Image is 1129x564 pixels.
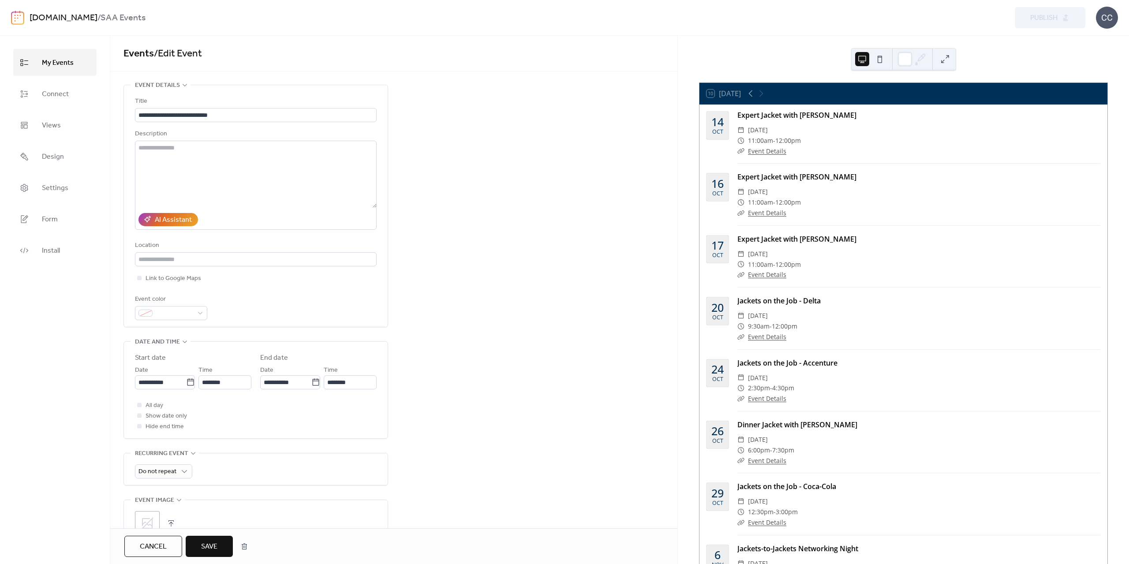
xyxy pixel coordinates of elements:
span: [DATE] [748,125,768,135]
span: 12:30pm [748,507,774,517]
span: 12:00pm [775,135,801,146]
div: AI Assistant [155,215,192,225]
span: All day [146,400,163,411]
span: - [773,197,775,208]
a: [DOMAIN_NAME] [30,10,97,26]
span: Form [42,213,58,226]
span: [DATE] [748,310,768,321]
div: 26 [711,426,724,437]
span: Install [42,244,60,258]
div: ​ [737,135,744,146]
span: [DATE] [748,373,768,383]
span: Time [324,365,338,376]
span: [DATE] [748,496,768,507]
div: ​ [737,187,744,197]
span: Event details [135,80,180,91]
span: 11:00am [748,197,773,208]
span: - [770,383,772,393]
span: Time [198,365,213,376]
div: ; [135,511,160,536]
div: ​ [737,517,744,528]
div: ​ [737,249,744,259]
a: Cancel [124,536,182,557]
a: Dinner Jacket with [PERSON_NAME] [737,420,857,430]
div: ​ [737,125,744,135]
div: Description [135,129,375,139]
span: Cancel [140,542,167,552]
span: Date [260,365,273,376]
span: My Events [42,56,74,70]
a: My Events [13,49,97,76]
span: Save [201,542,217,552]
a: Expert Jacket with [PERSON_NAME] [737,172,856,182]
img: logo [11,11,24,25]
div: ​ [737,393,744,404]
a: Jackets on the Job - Accenture [737,358,837,368]
span: 3:00pm [776,507,798,517]
span: - [770,445,772,456]
a: Form [13,205,97,232]
div: CC [1096,7,1118,29]
a: Events [123,44,154,63]
div: ​ [737,445,744,456]
span: 2:30pm [748,383,770,393]
button: AI Assistant [138,213,198,226]
span: Design [42,150,64,164]
span: Settings [42,181,68,195]
a: Expert Jacket with [PERSON_NAME] [737,110,856,120]
div: Oct [712,253,723,258]
div: ​ [737,496,744,507]
span: Show date only [146,411,187,422]
span: Date and time [135,337,180,347]
div: ​ [737,507,744,517]
span: Views [42,119,61,132]
div: 6 [714,549,721,560]
div: 29 [711,488,724,499]
span: 12:00pm [775,259,801,270]
span: [DATE] [748,187,768,197]
a: Design [13,143,97,170]
span: 9:30am [748,321,770,332]
div: ​ [737,197,744,208]
div: Oct [712,191,723,197]
a: Jackets-to-Jackets Networking Night [737,544,858,553]
a: Expert Jacket with [PERSON_NAME] [737,234,856,244]
div: ​ [737,146,744,157]
div: Event color [135,294,206,305]
div: 24 [711,364,724,375]
b: SAA Events [101,10,146,26]
button: Save [186,536,233,557]
span: 4:30pm [772,383,794,393]
a: Event Details [748,518,786,527]
div: ​ [737,434,744,445]
a: Event Details [748,332,786,341]
div: Oct [712,315,723,321]
a: Jackets on the Job - Delta [737,296,821,306]
div: ​ [737,208,744,218]
div: End date [260,353,288,363]
div: ​ [737,332,744,342]
div: Oct [712,377,723,382]
div: 20 [711,302,724,313]
a: Views [13,112,97,138]
span: Hide end time [146,422,184,432]
span: 12:00pm [775,197,801,208]
span: / Edit Event [154,44,202,63]
a: Event Details [748,147,786,155]
div: 14 [711,116,724,127]
span: Link to Google Maps [146,273,201,284]
span: - [770,321,772,332]
div: Location [135,240,375,251]
div: ​ [737,373,744,383]
a: Event Details [748,209,786,217]
div: ​ [737,310,744,321]
span: 11:00am [748,259,773,270]
div: Start date [135,353,166,363]
a: Event Details [748,456,786,465]
span: 6:00pm [748,445,770,456]
span: 7:30pm [772,445,794,456]
span: 12:00pm [772,321,797,332]
div: ​ [737,259,744,270]
span: - [774,507,776,517]
span: - [773,135,775,146]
